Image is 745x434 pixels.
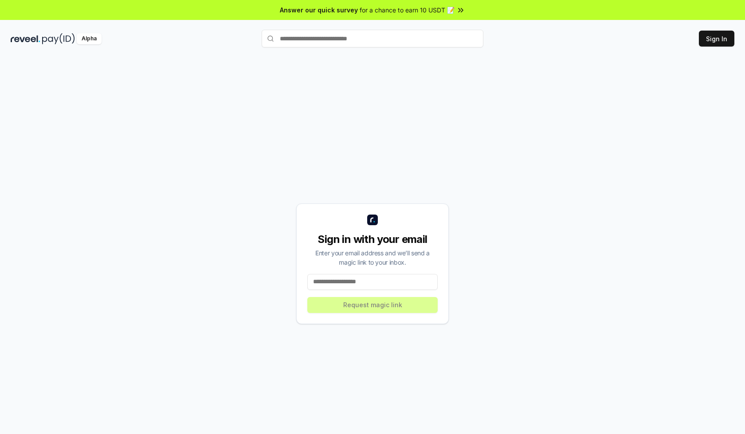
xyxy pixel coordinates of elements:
[699,31,734,47] button: Sign In
[280,5,358,15] span: Answer our quick survey
[307,232,438,246] div: Sign in with your email
[367,215,378,225] img: logo_small
[360,5,455,15] span: for a chance to earn 10 USDT 📝
[42,33,75,44] img: pay_id
[77,33,102,44] div: Alpha
[307,248,438,267] div: Enter your email address and we’ll send a magic link to your inbox.
[11,33,40,44] img: reveel_dark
